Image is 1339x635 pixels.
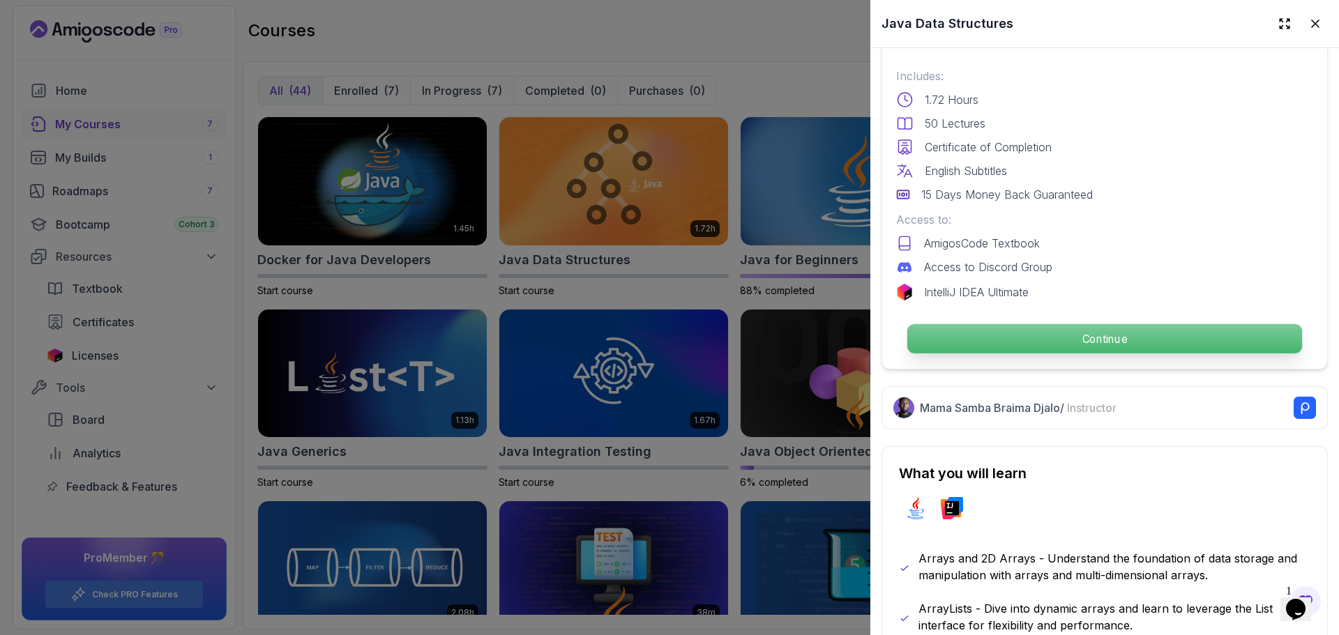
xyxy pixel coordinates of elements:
[893,397,914,418] img: Nelson Djalo
[924,284,1029,300] p: IntelliJ IDEA Ultimate
[1272,11,1297,36] button: Expand drawer
[905,497,927,519] img: java logo
[925,162,1007,179] p: English Subtitles
[1280,579,1325,621] iframe: chat widget
[907,323,1303,354] button: Continue
[924,235,1040,252] p: AmigosCode Textbook
[941,497,963,519] img: intellij logo
[925,139,1052,155] p: Certificate of Completion
[896,211,1313,228] p: Access to:
[925,115,985,132] p: 50 Lectures
[924,259,1052,275] p: Access to Discord Group
[896,68,1313,84] p: Includes:
[882,14,1013,33] h2: Java Data Structures
[921,186,1093,203] p: 15 Days Money Back Guaranteed
[899,464,1310,483] h2: What you will learn
[920,399,1117,416] p: Mama Samba Braima Djalo /
[918,550,1310,583] p: Arrays and 2D Arrays - Understand the foundation of data storage and manipulation with arrays and...
[918,600,1310,634] p: ArrayLists - Dive into dynamic arrays and learn to leverage the List interface for flexibility an...
[907,324,1302,353] p: Continue
[1067,401,1117,415] span: Instructor
[925,91,978,108] p: 1.72 Hours
[896,284,913,300] img: jetbrains logo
